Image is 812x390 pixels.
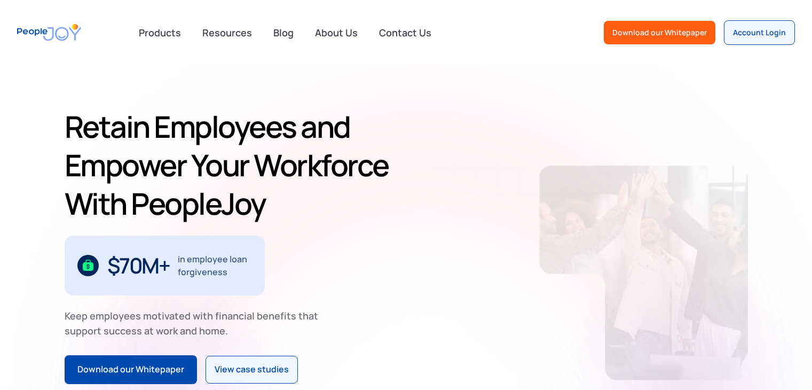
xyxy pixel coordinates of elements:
a: home [17,17,81,48]
div: Keep employees motivated with financial benefits that support success at work and home. [65,308,327,338]
h1: Retain Employees and Empower Your Workforce With PeopleJoy [65,107,402,223]
img: Retain-Employees-PeopleJoy [539,166,748,380]
div: Products [132,22,187,43]
a: Resources [196,21,258,44]
div: 1 / 3 [65,236,265,295]
a: Download our Whitepaper [604,21,715,44]
a: Contact Us [373,21,438,44]
a: About Us [309,21,364,44]
div: Download our Whitepaper [612,27,707,38]
a: Blog [267,21,300,44]
div: Download our Whitepaper [77,363,184,377]
a: Account Login [724,20,795,45]
a: Download our Whitepaper [65,355,197,384]
div: View case studies [215,363,289,377]
div: in employee loan forgiveness [178,253,252,278]
div: Account Login [733,27,786,38]
div: $70M+ [107,257,170,274]
a: View case studies [206,356,298,384]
